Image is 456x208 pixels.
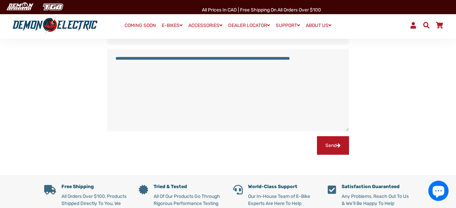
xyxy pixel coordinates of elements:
img: Demon Electric [3,1,36,12]
a: DEALER LOCATOR [226,21,272,30]
a: ACCESSORIES [186,21,225,30]
p: All Of Our Products Go Through Rigorous Performance Testing [154,193,223,207]
a: COMING SOON [122,21,158,30]
h5: Satisfaction Guaranteed [342,184,412,190]
a: SUPPORT [273,21,302,30]
button: Send [317,136,349,155]
p: Any Problems, Reach Out To Us & We'll Be Happy To Help [342,193,412,207]
img: Demon Electric logo [10,17,100,34]
h5: Free Shipping [61,184,129,190]
inbox-online-store-chat: Shopify online store chat [426,181,451,203]
a: ABOUT US [303,21,334,30]
span: All Prices in CAD | Free shipping on all orders over $100 [202,7,321,13]
a: E-BIKES [159,21,185,30]
h5: World-Class Support [248,184,318,190]
h5: Tried & Tested [154,184,223,190]
p: Our In-House Team of E-Bike Experts Are Here To Help [248,193,318,207]
img: TGB Canada [39,1,67,12]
